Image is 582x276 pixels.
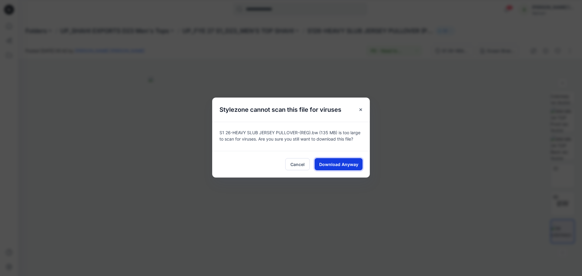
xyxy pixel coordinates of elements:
button: Close [355,104,366,115]
button: Cancel [285,158,310,170]
button: Download Anyway [315,158,363,170]
h5: Stylezone cannot scan this file for viruses [212,98,349,122]
span: Download Anyway [319,161,358,168]
span: Cancel [290,161,305,168]
div: S1 26-HEAVY SLUB JERSEY PULLOVER-(REG).bw (135 MB) is too large to scan for viruses. Are you sure... [212,122,370,151]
